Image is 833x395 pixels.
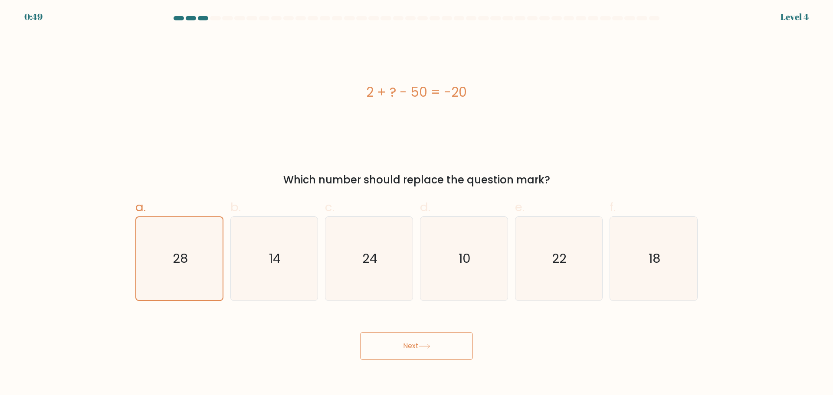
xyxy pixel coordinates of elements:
button: Next [360,332,473,360]
div: Which number should replace the question mark? [141,172,692,188]
text: 22 [552,250,567,267]
span: c. [325,199,335,215]
text: 24 [362,250,377,267]
div: 2 + ? - 50 = -20 [135,82,698,102]
span: e. [515,199,525,215]
text: 10 [459,250,471,267]
span: b. [230,199,241,215]
text: 28 [173,250,188,267]
span: f. [610,199,616,215]
div: Level 4 [781,10,809,23]
div: 0:49 [24,10,43,23]
span: a. [135,199,146,215]
text: 18 [649,250,660,267]
text: 14 [269,250,281,267]
span: d. [420,199,430,215]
